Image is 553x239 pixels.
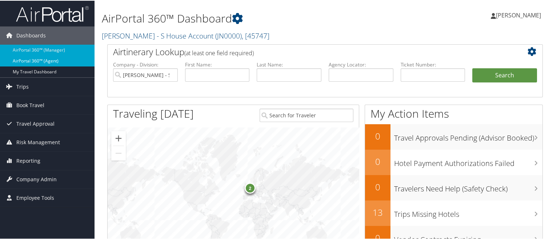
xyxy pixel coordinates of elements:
span: Travel Approval [16,114,55,132]
h3: Travel Approvals Pending (Advisor Booked) [394,129,542,142]
label: Ticket Number: [401,60,465,68]
span: Trips [16,77,29,95]
h1: AirPortal 360™ Dashboard [102,10,400,25]
span: Reporting [16,151,40,169]
button: Zoom out [111,145,126,160]
h2: 0 [365,155,390,167]
label: Last Name: [257,60,321,68]
button: Zoom in [111,130,126,145]
h1: My Action Items [365,105,542,121]
h3: Hotel Payment Authorizations Failed [394,154,542,168]
h2: 13 [365,206,390,218]
label: First Name: [185,60,250,68]
span: Book Travel [16,96,44,114]
span: [PERSON_NAME] [496,11,541,19]
a: [PERSON_NAME] - S House Account [102,30,269,40]
span: Company Admin [16,170,57,188]
span: ( JN0000 ) [215,30,242,40]
a: 0Hotel Payment Authorizations Failed [365,149,542,174]
input: Search for Traveler [260,108,353,121]
h3: Travelers Need Help (Safety Check) [394,179,542,193]
span: Dashboards [16,26,46,44]
a: 0Travelers Need Help (Safety Check) [365,174,542,200]
span: , [ 45747 ] [242,30,269,40]
h2: 0 [365,129,390,142]
h2: 0 [365,180,390,193]
label: Company - Division: [113,60,178,68]
h2: Airtinerary Lookup [113,45,501,57]
span: Risk Management [16,133,60,151]
button: Search [472,68,537,82]
span: (at least one field required) [184,48,254,56]
h3: Trips Missing Hotels [394,205,542,219]
img: airportal-logo.png [16,5,89,22]
span: Employee Tools [16,188,54,206]
a: 0Travel Approvals Pending (Advisor Booked) [365,123,542,149]
div: 2 [245,182,256,193]
h1: Traveling [DATE] [113,105,194,121]
a: 13Trips Missing Hotels [365,200,542,225]
label: Agency Locator: [329,60,393,68]
a: [PERSON_NAME] [491,4,548,25]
